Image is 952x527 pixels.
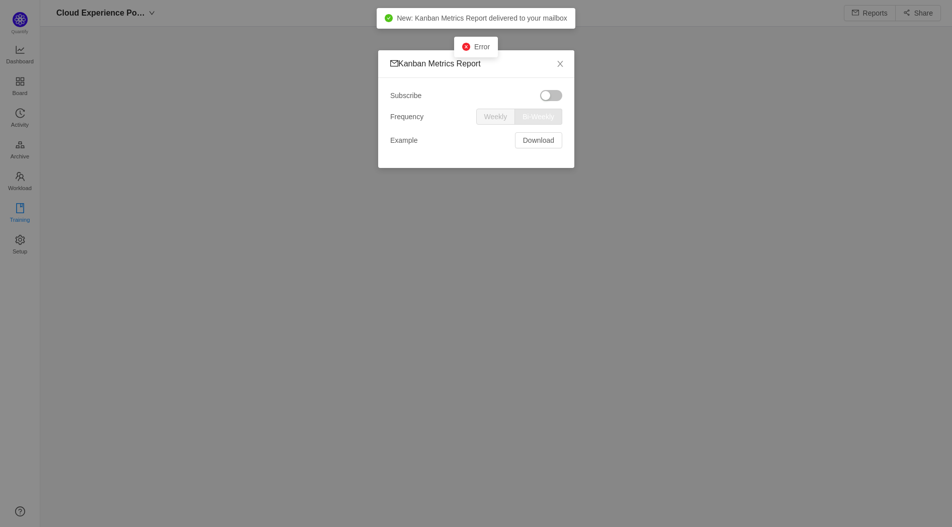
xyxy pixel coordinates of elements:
[514,132,562,148] button: Download
[390,135,417,146] span: Example
[474,43,490,51] span: Error
[390,112,423,122] span: Frequency
[462,43,470,51] i: icon: close-circle
[523,113,554,121] span: Bi-Weekly
[484,113,507,121] span: Weekly
[546,50,574,78] button: Close
[390,59,481,68] span: Kanban Metrics Report
[390,59,398,67] i: icon: mail
[556,60,564,68] i: icon: close
[397,14,567,22] span: New: Kanban Metrics Report delivered to your mailbox
[390,91,421,101] span: Subscribe
[385,14,393,22] i: icon: check-circle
